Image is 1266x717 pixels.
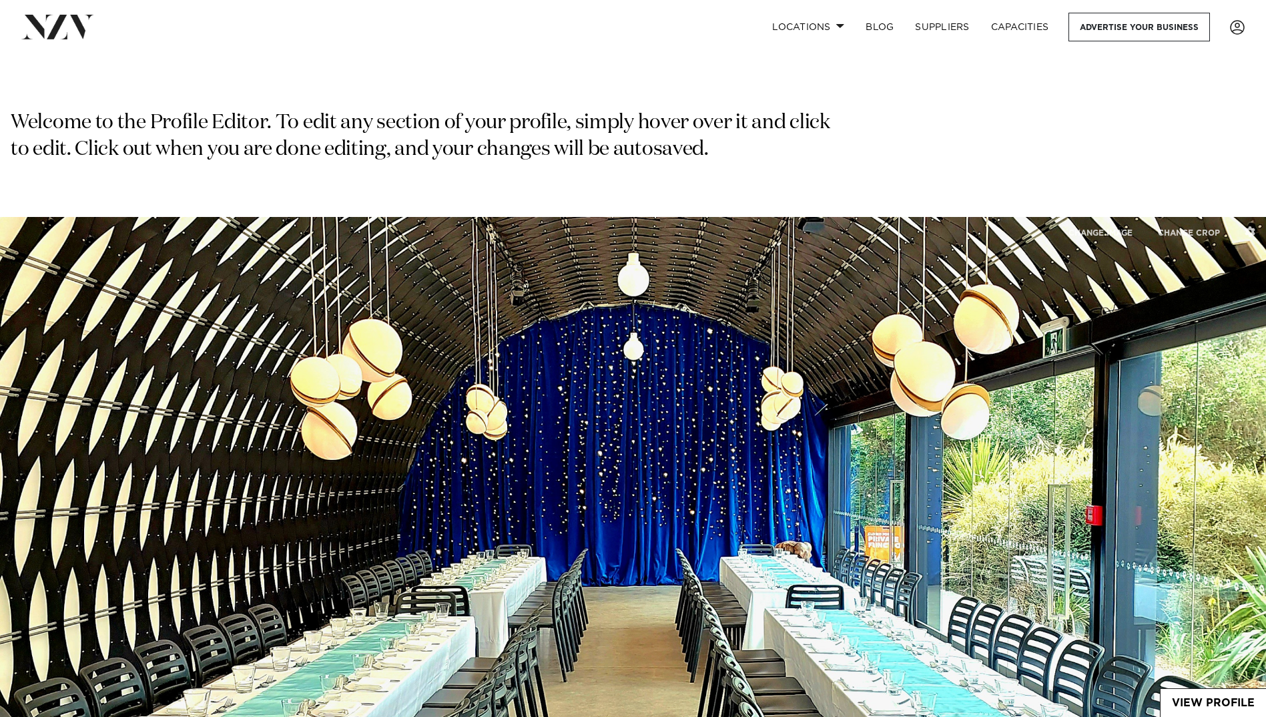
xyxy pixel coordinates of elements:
a: SUPPLIERS [904,13,980,41]
button: CHANGE IMAGE [1057,218,1144,247]
a: Advertise your business [1068,13,1210,41]
a: Capacities [980,13,1060,41]
p: Welcome to the Profile Editor. To edit any section of your profile, simply hover over it and clic... [11,110,836,164]
button: CHANGE CROP [1147,218,1231,247]
a: Locations [761,13,855,41]
a: View Profile [1161,689,1266,717]
a: BLOG [855,13,904,41]
img: nzv-logo.png [21,15,94,39]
